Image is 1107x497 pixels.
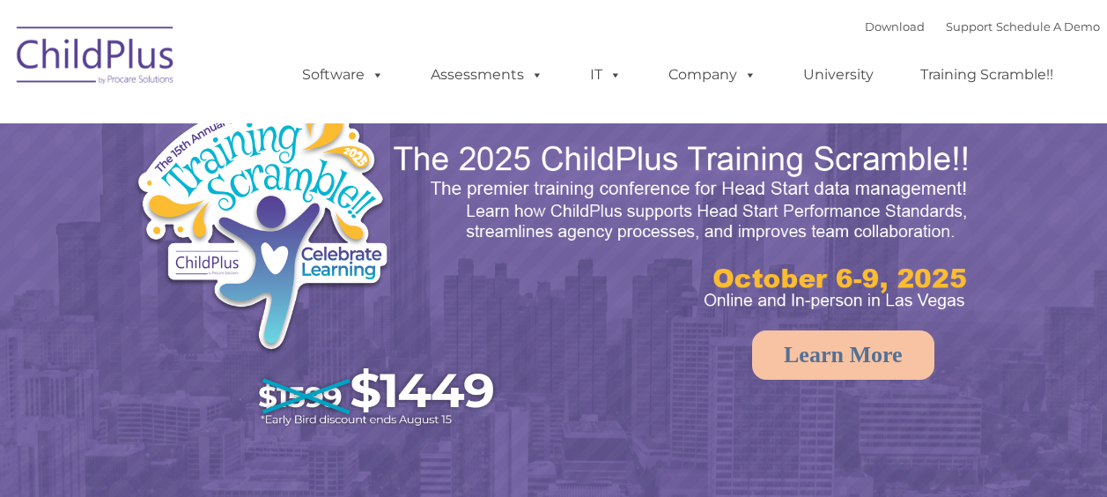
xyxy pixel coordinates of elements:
font: | [865,19,1100,33]
a: IT [572,57,639,93]
a: Download [865,19,925,33]
img: ChildPlus by Procare Solutions [8,14,184,102]
a: Schedule A Demo [996,19,1100,33]
a: Support [946,19,993,33]
a: Assessments [413,57,561,93]
a: Learn More [752,330,934,380]
a: University [786,57,891,93]
a: Company [651,57,774,93]
a: Training Scramble!! [903,57,1071,93]
a: Software [284,57,402,93]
